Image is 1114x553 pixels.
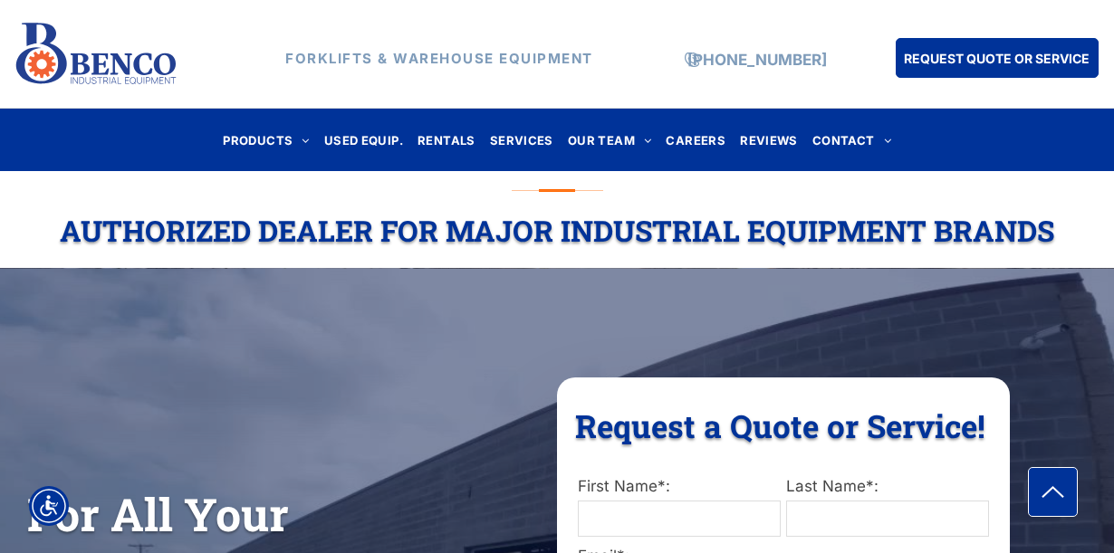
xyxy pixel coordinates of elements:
[805,128,898,152] a: CONTACT
[578,475,781,499] label: First Name*:
[658,128,733,152] a: CAREERS
[483,128,561,152] a: SERVICES
[285,50,593,67] strong: FORKLIFTS & WAREHOUSE EQUIPMENT
[410,128,483,152] a: RENTALS
[561,128,659,152] a: OUR TEAM
[733,128,805,152] a: REVIEWS
[216,128,317,152] a: PRODUCTS
[60,211,1054,250] span: Authorized Dealer For Major Industrial Equipment Brands
[27,484,289,544] span: For All Your
[575,405,985,446] span: Request a Quote or Service!
[904,42,1090,75] span: REQUEST QUOTE OR SERVICE
[786,475,989,499] label: Last Name*:
[687,51,827,69] a: [PHONE_NUMBER]
[29,486,69,526] div: Accessibility Menu
[317,128,410,152] a: USED EQUIP.
[896,38,1099,78] a: REQUEST QUOTE OR SERVICE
